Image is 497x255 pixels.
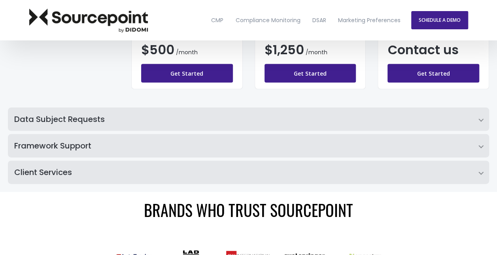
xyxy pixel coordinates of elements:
[141,41,174,59] span: $
[306,48,327,56] span: /month
[387,64,479,83] a: Get Started
[230,4,305,37] a: Compliance Monitoring
[307,4,331,37] a: DSAR
[149,41,174,59] span: 500
[411,11,468,29] a: SCHEDULE A DEMO
[333,4,406,37] a: Marketing Preferences
[387,41,458,59] span: Contact us
[273,41,304,59] span: 1,250
[8,161,489,184] summary: Client Services
[141,64,233,83] a: Get Started
[29,8,148,32] img: Sourcepoint Logo Dark
[206,4,406,37] nav: Desktop navigation
[176,48,198,56] span: /month
[206,4,229,37] a: CMP
[8,134,489,158] summary: Framework Support
[265,41,304,59] span: $
[265,64,356,83] a: Get Started
[8,108,489,131] summary: Data Subject Requests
